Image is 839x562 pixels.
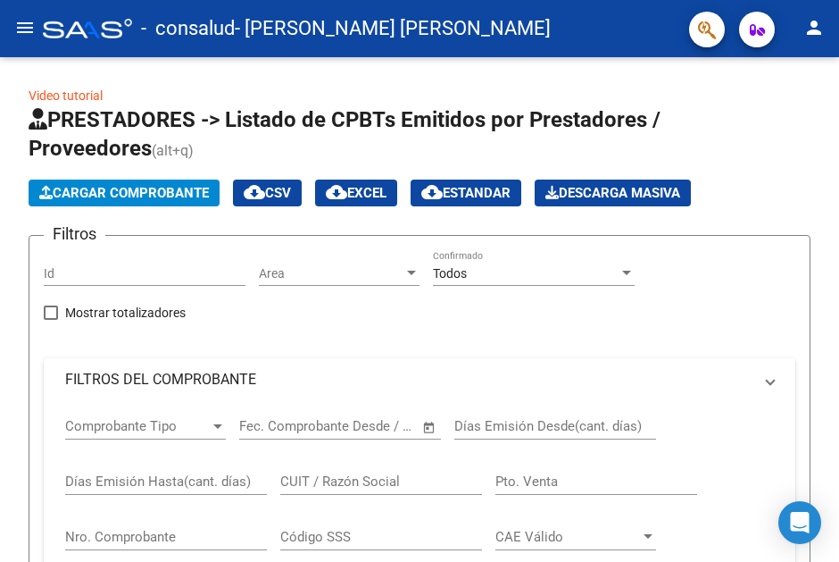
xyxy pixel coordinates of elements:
button: Open calendar [419,417,440,438]
mat-expansion-panel-header: FILTROS DEL COMPROBANTE [44,358,795,401]
span: - [PERSON_NAME] [PERSON_NAME] [235,9,551,48]
span: Descarga Masiva [545,185,680,201]
mat-icon: cloud_download [421,181,443,203]
h3: Filtros [44,222,105,247]
span: Area [259,266,403,281]
input: Start date [239,418,297,434]
button: Estandar [411,180,521,206]
span: PRESTADORES -> Listado de CPBTs Emitidos por Prestadores / Proveedores [29,107,660,161]
button: Descarga Masiva [535,180,691,206]
span: CAE Válido [495,529,640,545]
mat-icon: menu [14,17,36,38]
div: Open Intercom Messenger [778,501,821,544]
a: Video tutorial [29,88,103,103]
span: (alt+q) [152,142,194,159]
button: Cargar Comprobante [29,180,220,206]
app-download-masive: Descarga masiva de comprobantes (adjuntos) [535,180,691,206]
mat-icon: cloud_download [244,181,265,203]
span: Comprobante Tipo [65,418,210,434]
button: CSV [233,180,302,206]
mat-panel-title: FILTROS DEL COMPROBANTE [65,370,752,390]
button: EXCEL [315,180,397,206]
span: Estandar [421,185,511,201]
span: EXCEL [326,185,386,201]
input: End date [313,418,400,434]
span: Cargar Comprobante [39,185,209,201]
span: - consalud [141,9,235,48]
span: CSV [244,185,291,201]
span: Todos [433,266,467,281]
mat-icon: person [803,17,825,38]
span: Mostrar totalizadores [65,302,186,323]
mat-icon: cloud_download [326,181,347,203]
